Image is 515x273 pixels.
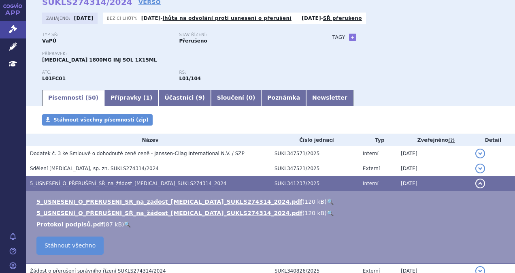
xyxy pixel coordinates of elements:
td: [DATE] [397,146,471,161]
abbr: (?) [448,138,455,143]
a: Přípravky (1) [104,90,158,106]
a: Protokol podpisů.pdf [36,221,104,228]
span: Interní [363,181,379,186]
th: Detail [471,134,515,146]
a: 5_USNESENÍ_O_PŘERUŠENÍ_SŘ_na_žádost_[MEDICAL_DATA]_SUKLS274314_2024.pdf [36,210,302,216]
td: [DATE] [397,161,471,176]
a: Účastníci (9) [158,90,211,106]
td: SUKL341237/2025 [270,176,359,191]
a: Sloučení (0) [211,90,261,106]
strong: [DATE] [302,15,321,21]
span: Zahájeno: [46,15,72,21]
a: Newsletter [306,90,353,106]
th: Zveřejněno [397,134,471,146]
strong: VaPÚ [42,38,56,44]
span: Stáhnout všechny písemnosti (zip) [53,117,149,123]
td: SUKL347521/2025 [270,161,359,176]
a: Poznámka [261,90,306,106]
p: Stav řízení: [179,32,308,37]
span: 1 [146,94,150,101]
span: 50 [88,94,96,101]
td: [DATE] [397,176,471,191]
span: 120 kB [304,210,324,216]
a: SŘ přerušeno [323,15,362,21]
p: ATC: [42,70,171,75]
th: Název [26,134,270,146]
h3: Tagy [332,32,345,42]
li: ( ) [36,220,507,228]
a: 🔍 [327,198,334,205]
span: Běžící lhůty: [107,15,139,21]
li: ( ) [36,209,507,217]
strong: daratumumab [179,76,201,81]
span: 0 [249,94,253,101]
button: detail [475,179,485,188]
p: - [141,15,292,21]
span: [MEDICAL_DATA] 1800MG INJ SOL 1X15ML [42,57,157,63]
strong: Přerušeno [179,38,207,44]
li: ( ) [36,198,507,206]
a: 5_USNESENI_O_PRERUSENI_SR_na_zadost_[MEDICAL_DATA]_SUKLS274314_2024.pdf [36,198,302,205]
a: + [349,34,356,41]
p: Přípravek: [42,51,316,56]
a: 🔍 [327,210,334,216]
a: Písemnosti (50) [42,90,104,106]
span: Externí [363,166,380,171]
th: Typ [359,134,397,146]
span: 5_USNESENÍ_O_PŘERUŠENÍ_SŘ_na_žádost_DARZALEX_SUKLS274314_2024 [30,181,226,186]
span: 120 kB [304,198,324,205]
strong: [DATE] [141,15,161,21]
a: lhůta na odvolání proti usnesení o přerušení [163,15,292,21]
a: Stáhnout všechny písemnosti (zip) [42,114,153,126]
p: RS: [179,70,308,75]
span: Dodatek č. 3 ke Smlouvě o dohodnuté ceně ceně - Janssen-Cilag International N.V. / SZP [30,151,245,156]
span: 87 kB [106,221,122,228]
th: Číslo jednací [270,134,359,146]
p: Typ SŘ: [42,32,171,37]
span: 9 [198,94,202,101]
span: Interní [363,151,379,156]
td: SUKL347571/2025 [270,146,359,161]
strong: [DATE] [74,15,94,21]
span: Sdělení DARZALEX, sp. zn. SUKLS274314/2024 [30,166,159,171]
a: Stáhnout všechno [36,237,104,255]
button: detail [475,164,485,173]
strong: DARATUMUMAB [42,76,66,81]
button: detail [475,149,485,158]
a: 🔍 [124,221,131,228]
p: - [302,15,362,21]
